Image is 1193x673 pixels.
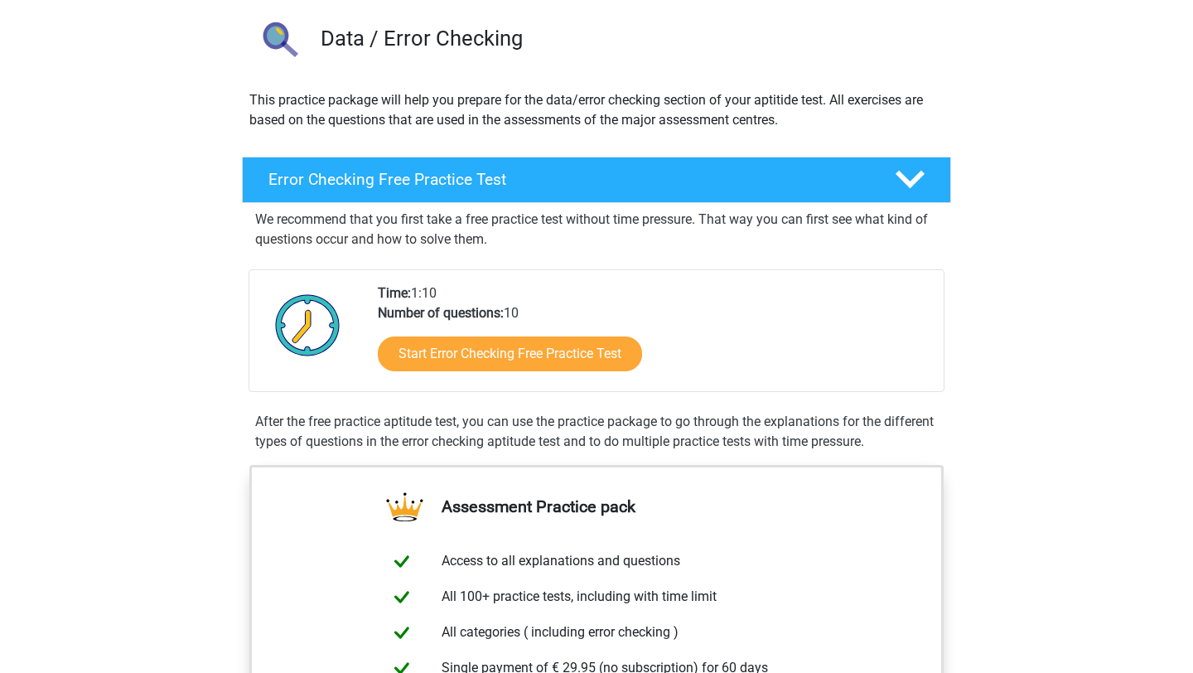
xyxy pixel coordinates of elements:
[378,336,642,371] a: Start Error Checking Free Practice Test
[249,90,944,130] p: This practice package will help you prepare for the data/error checking section of your aptitide ...
[255,210,938,249] p: We recommend that you first take a free practice test without time pressure. That way you can fir...
[378,285,411,301] b: Time:
[235,157,958,203] a: Error Checking Free Practice Test
[266,283,350,366] img: Clock
[268,170,868,189] h4: Error Checking Free Practice Test
[321,26,938,51] h3: Data / Error Checking
[249,412,944,452] div: After the free practice aptitude test, you can use the practice package to go through the explana...
[365,283,943,391] div: 1:10 10
[243,7,313,77] img: error checking
[378,305,504,321] b: Number of questions:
